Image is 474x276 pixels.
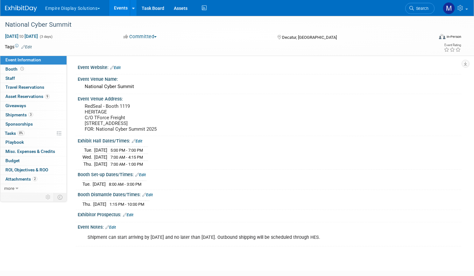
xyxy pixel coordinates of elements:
td: [DATE] [93,181,106,187]
span: Budget [5,158,20,163]
span: to [18,34,25,39]
td: [DATE] [93,201,106,207]
td: Thu. [82,161,94,167]
a: Staff [0,74,67,83]
span: 7:00 AM - 4:15 PM [110,155,143,160]
a: Playbook [0,138,67,147]
div: Event Venue Name: [78,74,461,82]
a: Booth [0,65,67,74]
a: Budget [0,156,67,165]
span: 1:15 PM - 10:00 PM [110,202,144,207]
a: Shipments3 [0,111,67,120]
a: Giveaways [0,101,67,110]
a: Edit [21,45,32,49]
a: Misc. Expenses & Credits [0,147,67,156]
td: Tue. [82,181,93,187]
img: ExhibitDay [5,5,37,12]
span: Decatur, [GEOGRAPHIC_DATA] [282,35,337,40]
span: 5:00 PM - 7:00 PM [110,148,143,153]
a: Edit [142,193,153,197]
span: Sponsorships [5,121,33,127]
span: 0% [18,131,25,135]
td: Thu. [82,201,93,207]
td: Wed. [82,154,94,161]
span: Tasks [5,131,25,136]
a: Asset Reservations9 [0,92,67,101]
td: [DATE] [94,161,107,167]
a: Travel Reservations [0,83,67,92]
td: [DATE] [94,154,107,161]
a: more [0,184,67,193]
span: (3 days) [39,35,53,39]
a: Sponsorships [0,120,67,129]
div: Event Venue Address: [78,94,461,102]
td: Tags [5,44,32,50]
td: Toggle Event Tabs [54,193,67,201]
div: Event Website: [78,63,461,71]
div: Event Format [393,33,461,43]
span: Staff [5,76,15,81]
span: Asset Reservations [5,94,50,99]
span: ROI, Objectives & ROO [5,167,48,172]
span: [DATE] [DATE] [5,33,38,39]
span: Search [414,6,428,11]
div: Booth Dismantle Dates/Times: [78,190,461,198]
a: Edit [123,213,133,217]
a: Search [405,3,435,14]
div: Shipment can start arriving by [DATE] and no later than [DATE]. Outbound shipping will be schedul... [83,231,388,244]
td: Tue. [82,147,94,154]
span: 2 [32,176,37,181]
a: Edit [135,173,146,177]
a: Attachments2 [0,175,67,184]
img: Format-Inperson.png [439,34,445,39]
span: Event Information [5,57,41,62]
a: ROI, Objectives & ROO [0,166,67,175]
div: Booth Set-up Dates/Times: [78,170,461,178]
span: more [4,186,14,191]
span: 3 [28,112,33,117]
div: Event Rating [444,44,461,47]
a: Edit [132,139,142,143]
span: 8:00 AM - 3:00 PM [109,182,141,187]
a: Event Information [0,56,67,65]
span: Attachments [5,176,37,182]
div: Exhibitor Prospectus: [78,210,461,218]
a: Edit [110,66,121,70]
span: Booth [5,66,25,72]
td: Personalize Event Tab Strip [43,193,54,201]
span: Travel Reservations [5,85,44,90]
button: Committed [121,33,159,40]
span: Misc. Expenses & Credits [5,149,55,154]
img: Matt h [443,2,455,14]
span: Giveaways [5,103,26,108]
div: In-Person [446,34,461,39]
div: Event Notes: [78,222,461,231]
td: [DATE] [94,147,107,154]
div: National Cyber Summit [82,82,456,92]
span: 7:00 AM - 1:00 PM [110,162,143,167]
span: Playbook [5,140,24,145]
span: Booth not reserved yet [19,66,25,71]
div: Exhibit Hall Dates/Times: [78,136,461,144]
a: Tasks0% [0,129,67,138]
span: 9 [45,94,50,99]
div: National Cyber Summit [3,19,422,31]
a: Edit [105,225,116,230]
pre: RedSeal - Booth 1119 HERITAGE C/O TForce Freight [STREET_ADDRESS] FOR: National Cyber Summit 2025 [85,103,230,132]
span: Shipments [5,112,33,117]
